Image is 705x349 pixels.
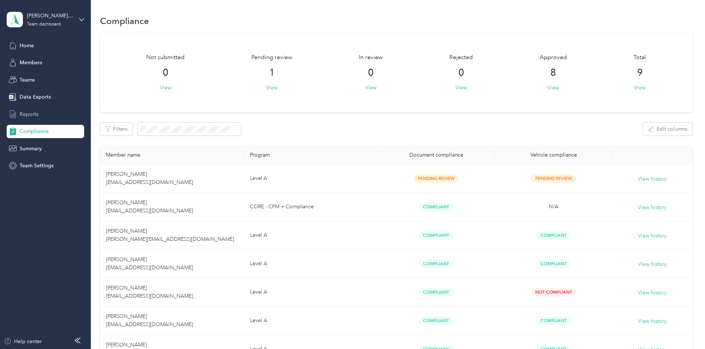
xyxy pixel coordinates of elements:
[106,313,193,328] span: [PERSON_NAME] [EMAIL_ADDRESS][DOMAIN_NAME]
[550,67,556,79] span: 8
[458,67,464,79] span: 0
[531,174,576,183] span: Pending Review
[160,84,171,92] button: View
[638,260,667,268] button: View history
[244,278,377,307] td: Level A
[20,93,51,101] span: Data Exports
[368,67,374,79] span: 0
[244,164,377,193] td: Level A
[537,231,571,240] span: Compliant
[359,53,383,62] span: In review
[20,59,42,66] span: Members
[251,53,292,62] span: Pending review
[163,67,168,79] span: 0
[20,145,42,153] span: Summary
[638,203,667,212] button: View history
[419,288,453,297] span: Compliant
[244,221,377,250] td: Level A
[27,12,73,20] div: [PERSON_NAME] Team
[20,42,34,49] span: Home
[664,308,705,349] iframe: Everlance-gr Chat Button Frame
[4,338,42,345] button: Help center
[643,123,692,136] button: Edit columns
[638,289,667,297] button: View history
[100,146,244,164] th: Member name
[244,193,377,221] td: CORE - CPM + Compliance
[634,84,646,92] button: View
[244,146,377,164] th: Program
[531,288,576,297] span: Not Compliant
[100,123,133,136] button: Filters
[547,84,559,92] button: View
[244,250,377,278] td: Level A
[537,260,571,268] span: Compliant
[501,152,606,158] div: Vehicle compliance
[365,84,376,92] button: View
[540,53,567,62] span: Approved
[419,203,453,211] span: Compliant
[106,228,234,242] span: [PERSON_NAME] [PERSON_NAME][EMAIL_ADDRESS][DOMAIN_NAME]
[638,232,667,240] button: View history
[269,67,275,79] span: 1
[27,22,61,27] div: Team dashboard
[20,127,49,135] span: Compliance
[146,53,185,62] span: Not submitted
[384,152,489,158] div: Document compliance
[419,260,453,268] span: Compliant
[20,76,35,84] span: Teams
[419,231,453,240] span: Compliant
[633,53,646,62] span: Total
[637,67,643,79] span: 9
[106,171,193,185] span: [PERSON_NAME] [EMAIL_ADDRESS][DOMAIN_NAME]
[549,203,558,210] span: N/A
[414,174,458,183] span: Pending Review
[20,110,38,118] span: Reports
[106,285,193,299] span: [PERSON_NAME] [EMAIL_ADDRESS][DOMAIN_NAME]
[449,53,473,62] span: Rejected
[106,256,193,271] span: [PERSON_NAME] [EMAIL_ADDRESS][DOMAIN_NAME]
[244,307,377,335] td: Level A
[638,317,667,325] button: View history
[455,84,467,92] button: View
[419,317,453,325] span: Compliant
[100,17,149,25] h1: Compliance
[266,84,278,92] button: View
[537,317,571,325] span: Compliant
[106,199,193,214] span: [PERSON_NAME] [EMAIL_ADDRESS][DOMAIN_NAME]
[638,175,667,183] button: View history
[20,162,54,170] span: Team Settings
